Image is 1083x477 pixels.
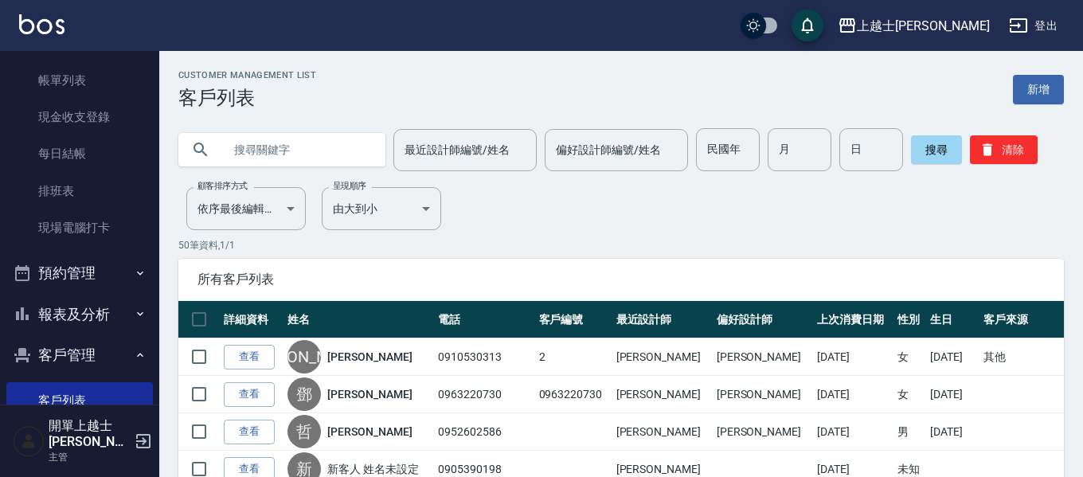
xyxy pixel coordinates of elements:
td: 2 [535,338,612,376]
td: [PERSON_NAME] [612,376,713,413]
a: [PERSON_NAME] [327,349,412,365]
a: 帳單列表 [6,62,153,99]
button: save [792,10,823,41]
th: 電話 [434,301,534,338]
button: 清除 [970,135,1038,164]
th: 詳細資料 [220,301,283,338]
th: 客戶來源 [979,301,1064,338]
th: 姓名 [283,301,434,338]
td: 0963220730 [434,376,534,413]
a: 查看 [224,382,275,407]
img: Person [13,425,45,457]
label: 呈現順序 [333,180,366,192]
td: [DATE] [813,338,894,376]
a: 新增 [1013,75,1064,104]
td: [DATE] [926,376,979,413]
td: [PERSON_NAME] [713,376,813,413]
button: 搜尋 [911,135,962,164]
td: 女 [893,338,926,376]
a: 客戶列表 [6,382,153,419]
td: [DATE] [813,376,894,413]
input: 搜尋關鍵字 [223,128,373,171]
td: 女 [893,376,926,413]
label: 顧客排序方式 [197,180,248,192]
td: [DATE] [926,338,979,376]
td: [DATE] [813,413,894,451]
button: 登出 [1003,11,1064,41]
a: 每日結帳 [6,135,153,172]
div: 依序最後編輯時間 [186,187,306,230]
span: 所有客戶列表 [197,272,1045,287]
p: 主管 [49,450,130,464]
button: 上越士[PERSON_NAME] [831,10,996,42]
div: 上越士[PERSON_NAME] [857,16,990,36]
div: [PERSON_NAME] [287,340,321,373]
td: 0910530313 [434,338,534,376]
a: 排班表 [6,173,153,209]
a: [PERSON_NAME] [327,424,412,440]
td: 男 [893,413,926,451]
h5: 開單上越士[PERSON_NAME] [49,418,130,450]
th: 最近設計師 [612,301,713,338]
button: 客戶管理 [6,334,153,376]
h3: 客戶列表 [178,87,316,109]
div: 哲 [287,415,321,448]
td: [PERSON_NAME] [612,338,713,376]
div: 由大到小 [322,187,441,230]
td: [PERSON_NAME] [713,338,813,376]
button: 預約管理 [6,252,153,294]
td: 其他 [979,338,1064,376]
th: 客戶編號 [535,301,612,338]
img: Logo [19,14,65,34]
a: 查看 [224,420,275,444]
a: 現金收支登錄 [6,99,153,135]
th: 性別 [893,301,926,338]
h2: Customer Management List [178,70,316,80]
p: 50 筆資料, 1 / 1 [178,238,1064,252]
button: 報表及分析 [6,294,153,335]
th: 生日 [926,301,979,338]
td: 0952602586 [434,413,534,451]
div: 鄧 [287,377,321,411]
td: [PERSON_NAME] [713,413,813,451]
th: 上次消費日期 [813,301,894,338]
a: 查看 [224,345,275,369]
td: [DATE] [926,413,979,451]
td: [PERSON_NAME] [612,413,713,451]
th: 偏好設計師 [713,301,813,338]
a: 現場電腦打卡 [6,209,153,246]
a: 新客人 姓名未設定 [327,461,419,477]
a: [PERSON_NAME] [327,386,412,402]
td: 0963220730 [535,376,612,413]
